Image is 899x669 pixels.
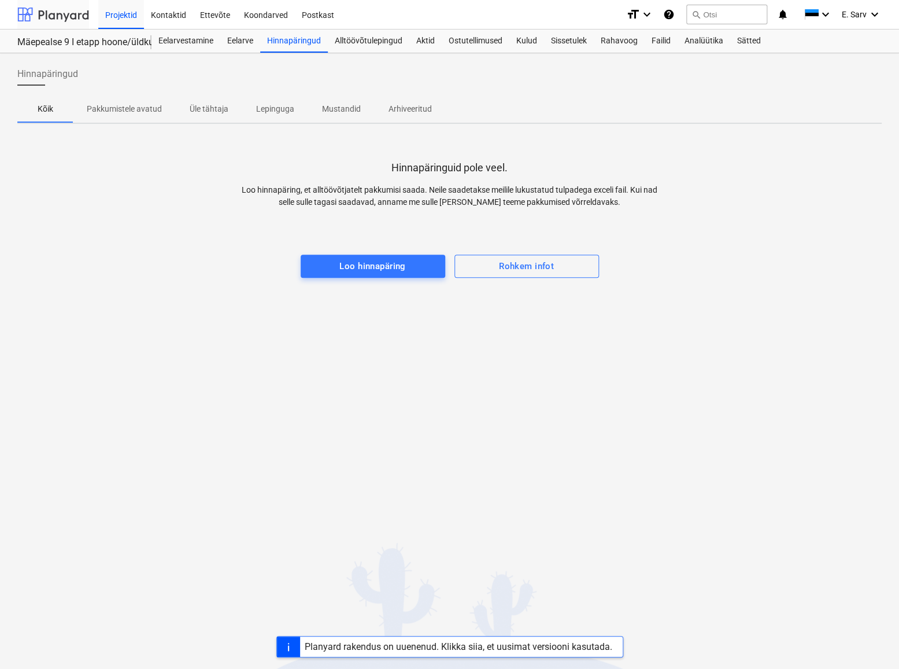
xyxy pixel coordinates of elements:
[17,36,138,49] div: Mäepealse 9 I etapp hoone/üldkulud//maatööd (2101988//2101671)
[409,30,442,53] a: Aktid
[190,103,228,115] p: Üle tähtaja
[842,10,867,19] span: E. Sarv
[645,30,678,53] a: Failid
[17,67,78,81] span: Hinnapäringud
[454,255,599,278] button: Rohkem infot
[730,30,768,53] a: Sätted
[87,103,162,115] p: Pakkumistele avatud
[260,30,328,53] a: Hinnapäringud
[509,30,544,53] a: Kulud
[819,8,833,21] i: keyboard_arrow_down
[841,613,899,669] iframe: Chat Widget
[391,161,508,175] p: Hinnapäringuid pole veel.
[499,259,554,274] div: Rohkem infot
[31,103,59,115] p: Kõik
[640,8,654,21] i: keyboard_arrow_down
[442,30,509,53] a: Ostutellimused
[305,641,612,652] div: Planyard rakendus on uuenenud. Klikka siia, et uusimat versiooni kasutada.
[234,184,666,208] p: Loo hinnapäring, et alltöövõtjatelt pakkumisi saada. Neile saadetakse meilile lukustatud tulpadeg...
[339,259,405,274] div: Loo hinnapäring
[389,103,432,115] p: Arhiveeritud
[678,30,730,53] a: Analüütika
[220,30,260,53] a: Eelarve
[544,30,594,53] a: Sissetulek
[626,8,640,21] i: format_size
[594,30,645,53] a: Rahavoog
[256,103,294,115] p: Lepinguga
[301,255,445,278] button: Loo hinnapäring
[663,8,675,21] i: Abikeskus
[691,10,701,19] span: search
[686,5,767,24] button: Otsi
[776,8,788,21] i: notifications
[328,30,409,53] a: Alltöövõtulepingud
[868,8,882,21] i: keyboard_arrow_down
[322,103,361,115] p: Mustandid
[151,30,220,53] a: Eelarvestamine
